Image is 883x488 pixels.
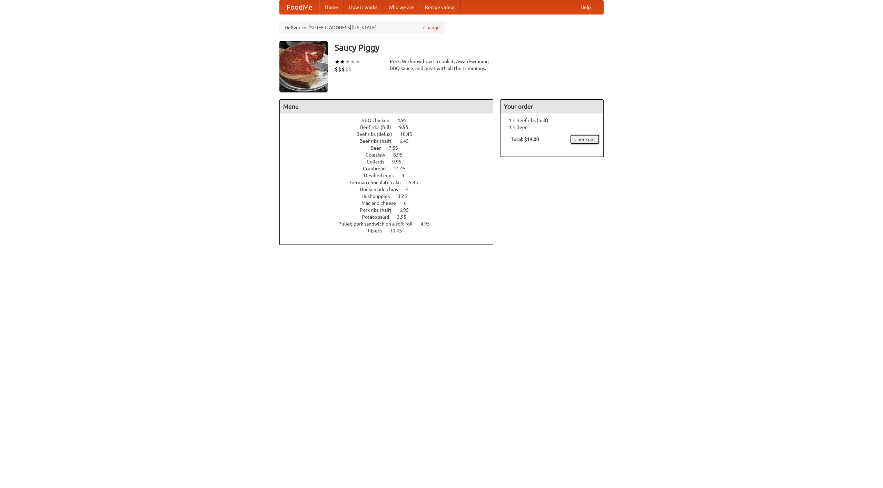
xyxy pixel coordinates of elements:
span: Beer [370,145,388,151]
span: 4 [406,187,416,192]
a: BBQ chicken 4.95 [361,118,419,123]
a: Hushpuppies 3.25 [361,193,420,199]
a: Checkout [570,134,600,145]
span: Pork ribs (half) [360,207,398,213]
a: Pulled pork sandwich on a soft roll 4.95 [338,221,443,227]
a: Help [575,0,596,14]
span: Beef ribs (half) [359,138,398,144]
li: $ [345,66,348,73]
span: Pulled pork sandwich on a soft roll [338,221,419,227]
a: Beef ribs (full) 9.95 [360,125,421,130]
a: Coleslaw 8.95 [366,152,415,158]
h3: Saucy Piggy [335,41,604,54]
h4: Menu [280,100,493,113]
span: BBQ chicken [361,118,396,123]
span: 4.95 [420,221,437,227]
span: Coleslaw [366,152,392,158]
li: ★ [335,58,340,66]
a: Who we are [383,0,419,14]
li: ★ [340,58,345,66]
a: Beer 7.55 [370,145,411,151]
a: Potato salad 3.95 [362,214,419,220]
h4: Your order [500,100,603,113]
div: Deliver to: [STREET_ADDRESS][US_STATE] [279,21,445,34]
span: Hushpuppies [361,193,397,199]
span: 6.45 [399,138,416,144]
a: How it works [344,0,383,14]
span: 3.95 [397,214,413,220]
a: Housemade chips 4 [360,187,421,192]
li: ★ [345,58,350,66]
span: Potato salad [362,214,396,220]
b: Total: $14.00 [511,137,539,142]
span: 5.95 [409,180,425,185]
a: FoodMe [280,0,319,14]
span: Cornbread [363,166,393,171]
span: 9.95 [399,125,415,130]
div: Pork. We know how to cook it. Award-winning BBQ sauce, and meat with all the trimmings. [390,58,493,72]
span: Beef ribs (delux) [356,131,399,137]
li: $ [338,66,341,73]
span: 10.45 [400,131,419,137]
a: Collards 9.95 [367,159,414,165]
a: Beef ribs (half) 6.45 [359,138,421,144]
span: 9.95 [392,159,408,165]
span: 10.45 [390,228,409,233]
span: 4.95 [397,118,414,123]
a: Change [423,24,440,31]
li: $ [348,66,352,73]
span: Collards [367,159,391,165]
span: Beef ribs (full) [360,125,398,130]
span: 4 [401,173,411,178]
a: Devilled eggs 4 [364,173,417,178]
span: 3.25 [398,193,414,199]
img: angular.jpg [279,41,328,92]
a: Mac and cheese 6 [361,200,419,206]
a: German chocolate cake 5.95 [350,180,431,185]
a: Cornbread 11.45 [363,166,418,171]
span: 11.45 [394,166,413,171]
a: Recipe videos [419,0,461,14]
li: 1 × Beef ribs (half) [504,117,600,124]
span: Mac and cheese [361,200,403,206]
span: 7.55 [389,145,405,151]
li: $ [341,66,345,73]
li: 1 × Beer [504,124,600,131]
span: 6.95 [399,207,416,213]
li: ★ [350,58,355,66]
a: Pork ribs (half) 6.95 [360,207,421,213]
span: 6 [404,200,414,206]
span: Devilled eggs [364,173,400,178]
li: $ [335,66,338,73]
a: Home [319,0,344,14]
a: Riblets 10.45 [366,228,415,233]
span: Housemade chips [360,187,405,192]
a: Beef ribs (delux) 10.45 [356,131,425,137]
li: ★ [355,58,360,66]
span: German chocolate cake [350,180,408,185]
span: Riblets [366,228,389,233]
span: 8.95 [393,152,409,158]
